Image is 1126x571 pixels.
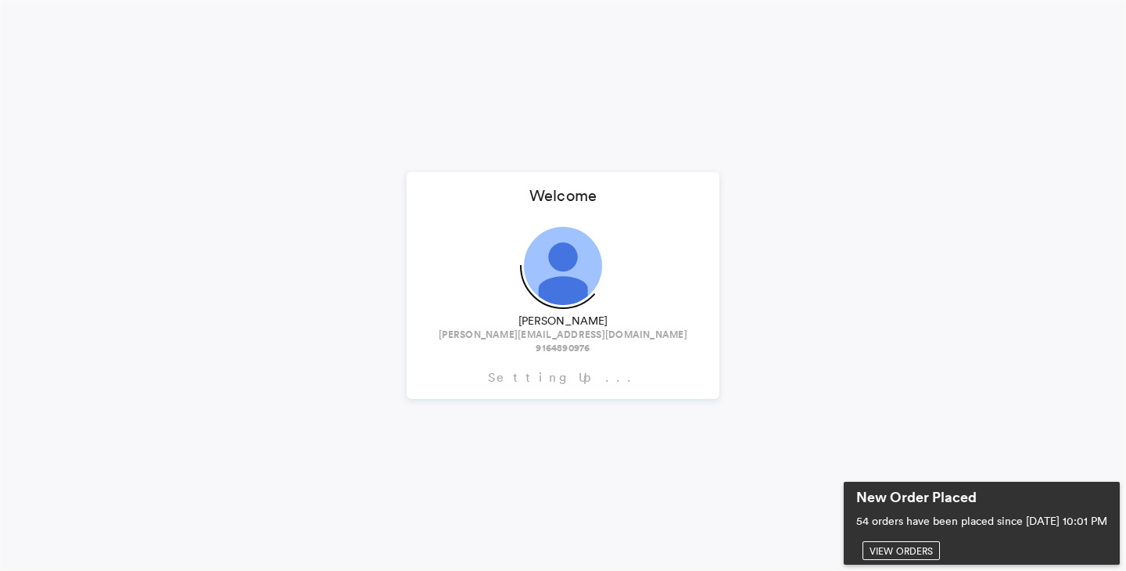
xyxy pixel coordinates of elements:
a: View Orders [862,541,940,560]
p: 54 orders have been placed since [DATE] 10:01 PM [856,513,1107,529]
span: [PERSON_NAME] [518,313,608,329]
span: Setting Up ... [488,368,638,386]
span: [PERSON_NAME][EMAIL_ADDRESS][DOMAIN_NAME] [439,329,687,342]
span: 9164890976 [536,342,590,355]
h4: New Order Placed [856,490,977,505]
span: Welcome [529,185,597,207]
